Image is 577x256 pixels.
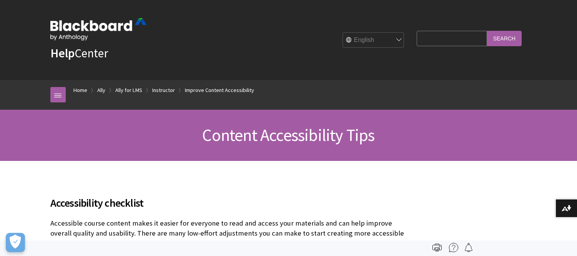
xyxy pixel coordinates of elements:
[50,195,413,211] span: Accessibility checklist
[487,31,522,46] input: Search
[73,85,87,95] a: Home
[6,233,25,252] button: Open Preferences
[97,85,105,95] a: Ally
[343,33,404,48] select: Site Language Selector
[202,124,374,146] span: Content Accessibility Tips
[50,45,75,61] strong: Help
[50,18,146,40] img: Blackboard by Anthology
[449,243,458,252] img: More help
[185,85,254,95] a: Improve Content Accessibility
[115,85,142,95] a: Ally for LMS
[152,85,175,95] a: Instructor
[50,218,413,249] p: Accessible course content makes it easier for everyone to read and access your materials and can ...
[464,243,473,252] img: Follow this page
[50,45,108,61] a: HelpCenter
[432,243,442,252] img: Print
